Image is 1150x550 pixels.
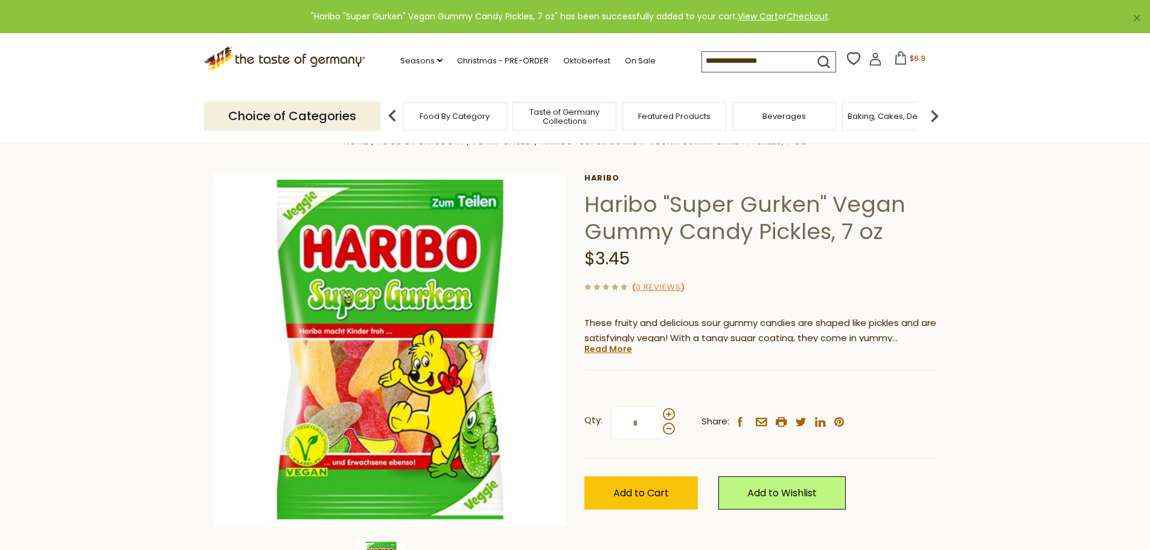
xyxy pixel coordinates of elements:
[910,53,925,63] span: $6.9
[380,104,404,128] img: previous arrow
[584,316,938,346] p: These fruity and delicious sour gummy candies are shaped like pickles and are satisfyingly vegan!...
[584,343,632,355] a: Read More
[213,173,566,526] img: Haribo "Super Gurken" Vegan Gummy Candy Pickles, 7 oz
[638,112,711,121] a: Featured Products
[718,476,846,510] a: Add to Wishlist
[611,406,660,440] input: Qty:
[922,104,947,128] img: next arrow
[762,112,806,121] a: Beverages
[584,191,938,245] h1: Haribo "Super Gurken" Vegan Gummy Candy Pickles, 7 oz
[584,476,698,510] button: Add to Cart
[1133,14,1140,22] a: ×
[420,112,490,121] a: Food By Category
[10,10,1131,24] div: "Haribo "Super Gurken" Vegan Gummy Candy Pickles, 7 oz" has been successfully added to your cart....
[787,10,828,22] a: Checkout
[516,107,613,126] a: Taste of Germany Collections
[613,486,669,500] span: Add to Cart
[584,413,602,428] strong: Qty:
[204,101,380,131] p: Choice of Categories
[457,54,549,68] a: Christmas - PRE-ORDER
[884,51,936,69] button: $6.9
[848,112,941,121] a: Baking, Cakes, Desserts
[584,247,630,270] span: $3.45
[400,54,442,68] a: Seasons
[625,54,656,68] a: On Sale
[584,173,938,183] a: Haribo
[632,281,685,293] span: ( )
[701,414,729,429] span: Share:
[738,10,778,22] a: View Cart
[563,54,610,68] a: Oktoberfest
[636,281,681,294] a: 0 Reviews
